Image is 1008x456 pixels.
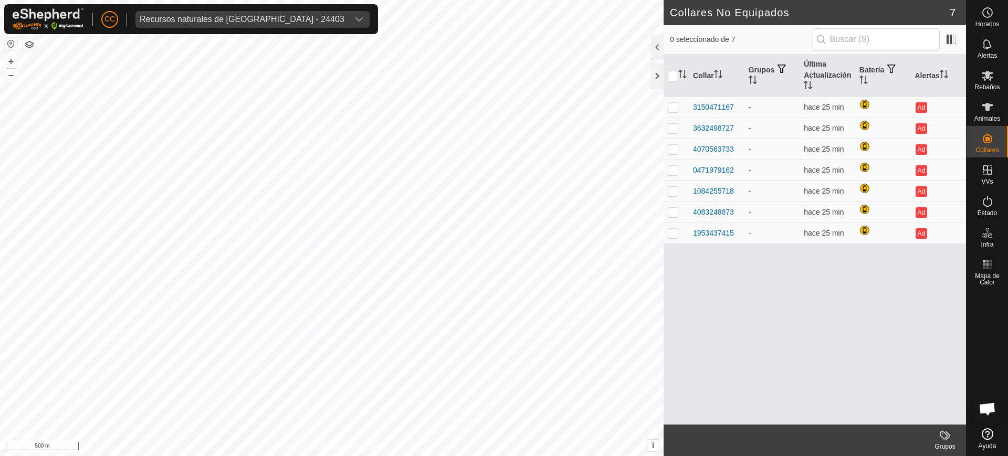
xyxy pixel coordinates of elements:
span: CC [104,14,115,25]
div: 1084255718 [693,186,734,197]
button: Capas del Mapa [23,38,36,51]
p-sorticon: Activar para ordenar [859,77,868,86]
p-sorticon: Activar para ordenar [940,71,948,80]
span: 0 seleccionado de 7 [670,34,813,45]
span: i [652,441,654,450]
div: dropdown trigger [349,11,370,28]
button: Restablecer Mapa [5,38,17,50]
span: 9 sept 2025, 15:04 [804,229,844,237]
th: Collar [689,55,744,97]
th: Última Actualización [800,55,855,97]
span: Mapa de Calor [969,273,1005,285]
span: Estado [978,210,997,216]
button: + [5,55,17,68]
span: 7 [950,5,955,20]
span: 9 sept 2025, 15:04 [804,103,844,111]
span: 9 sept 2025, 15:04 [804,166,844,174]
div: Grupos [924,442,966,451]
span: Animales [974,115,1000,122]
div: 4083248873 [693,207,734,218]
span: VVs [981,178,993,185]
div: Recursos naturales de [GEOGRAPHIC_DATA] - 24403 [140,15,344,24]
a: Contáctenos [351,442,386,452]
span: 9 sept 2025, 15:04 [804,145,844,153]
div: Chat abierto [972,393,1003,425]
div: 1953437415 [693,228,734,239]
button: Ad [916,165,927,176]
button: Ad [916,123,927,134]
button: – [5,69,17,81]
p-sorticon: Activar para ordenar [749,77,757,86]
span: 9 sept 2025, 15:04 [804,124,844,132]
button: Ad [916,228,927,239]
button: Ad [916,102,927,113]
span: Collares [975,147,999,153]
div: 3150471167 [693,102,734,113]
th: Alertas [910,55,966,97]
p-sorticon: Activar para ordenar [804,82,812,91]
th: Grupos [744,55,800,97]
td: - [744,139,800,160]
span: Infra [981,241,993,248]
span: Ayuda [979,443,996,449]
td: - [744,222,800,243]
input: Buscar (S) [813,28,940,50]
button: i [647,440,659,451]
th: Batería [855,55,911,97]
span: Recursos naturales de Castilla y Leon - 24403 [135,11,349,28]
a: Política de Privacidad [278,442,338,452]
span: Alertas [978,52,997,59]
div: 3632498727 [693,123,734,134]
span: 9 sept 2025, 15:03 [804,187,844,195]
td: - [744,97,800,118]
span: Rebaños [974,84,1000,90]
div: 0471979162 [693,165,734,176]
p-sorticon: Activar para ordenar [714,71,722,80]
button: Ad [916,186,927,197]
button: Ad [916,207,927,218]
h2: Collares No Equipados [670,6,950,19]
td: - [744,202,800,222]
span: 9 sept 2025, 15:03 [804,208,844,216]
p-sorticon: Activar para ordenar [678,71,687,80]
div: 4070563733 [693,144,734,155]
td: - [744,118,800,139]
img: Logo Gallagher [13,8,84,30]
a: Ayuda [967,424,1008,453]
button: Ad [916,144,927,155]
td: - [744,181,800,202]
td: - [744,160,800,181]
span: Horarios [975,21,999,27]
